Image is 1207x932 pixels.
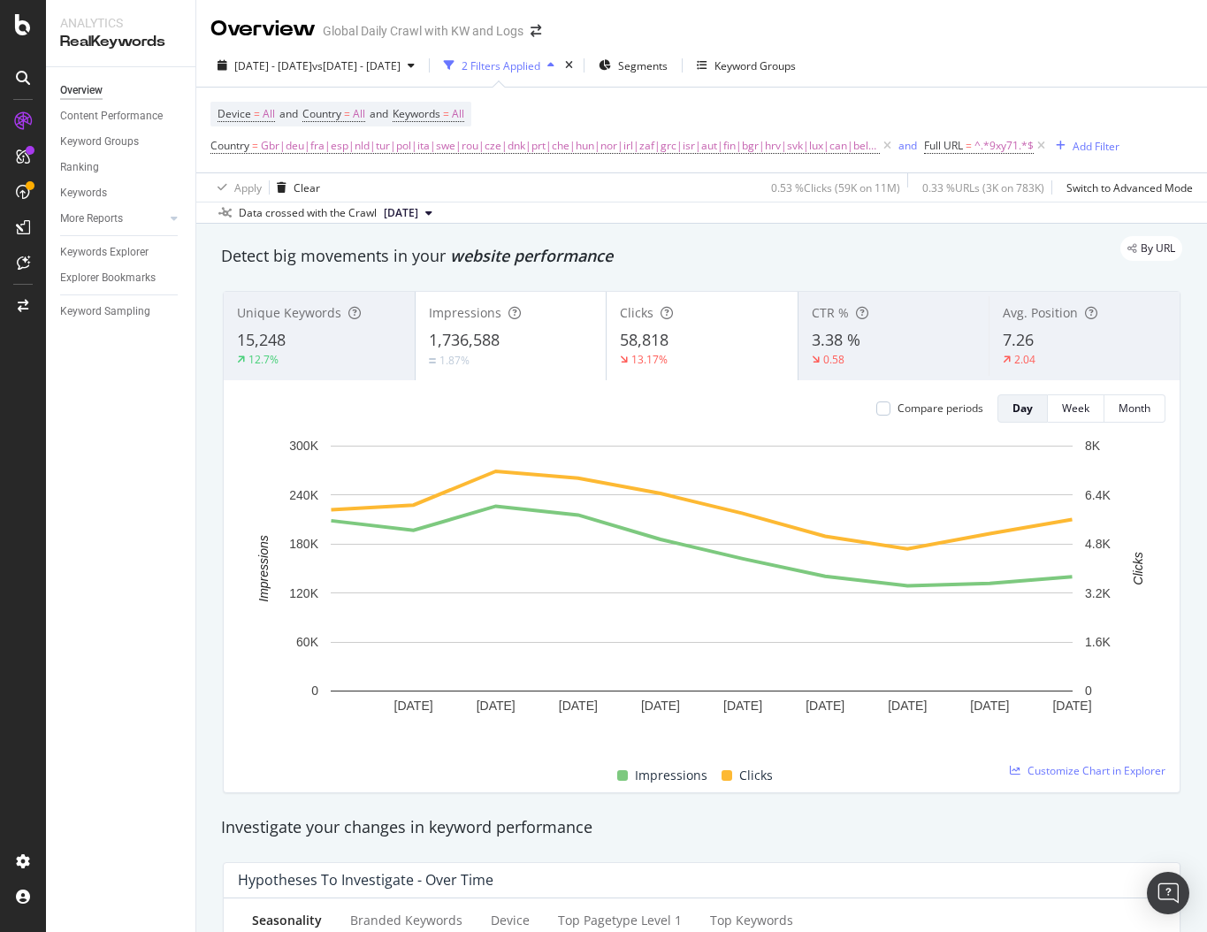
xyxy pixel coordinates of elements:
a: Keyword Groups [60,133,183,151]
text: [DATE] [888,699,927,713]
span: All [452,102,464,126]
text: 0 [311,684,318,698]
div: Keywords Explorer [60,243,149,262]
text: 240K [289,488,318,502]
text: 8K [1085,439,1101,453]
a: Keywords Explorer [60,243,183,262]
span: All [353,102,365,126]
div: 1.87% [439,353,470,368]
div: More Reports [60,210,123,228]
text: 300K [289,439,318,453]
span: Segments [618,58,668,73]
text: 6.4K [1085,488,1111,502]
div: Compare periods [898,401,983,416]
div: Branded Keywords [350,912,462,929]
div: and [898,138,917,153]
text: Impressions [256,535,271,601]
div: 2 Filters Applied [462,58,540,73]
div: Analytics [60,14,181,32]
span: Clicks [739,765,773,786]
button: Segments [592,51,675,80]
div: Apply [234,180,262,195]
text: [DATE] [1052,699,1091,713]
div: Hypotheses to Investigate - Over Time [238,871,493,889]
div: Ranking [60,158,99,177]
div: Add Filter [1073,139,1119,154]
a: More Reports [60,210,165,228]
div: Overview [210,14,316,44]
div: 13.17% [631,352,668,367]
button: Month [1104,394,1165,423]
div: Top pagetype Level 1 [558,912,682,929]
span: Gbr|deu|fra|esp|nld|tur|pol|ita|swe|rou|cze|dnk|prt|che|hun|nor|irl|zaf|grc|isr|aut|fin|bgr|hrv|s... [261,134,880,158]
div: Investigate your changes in keyword performance [221,816,1182,839]
a: Customize Chart in Explorer [1010,763,1165,778]
div: Keyword Groups [714,58,796,73]
div: Day [1012,401,1033,416]
div: arrow-right-arrow-left [531,25,541,37]
button: Week [1048,394,1104,423]
div: Explorer Bookmarks [60,269,156,287]
button: Day [997,394,1048,423]
button: [DATE] - [DATE]vs[DATE] - [DATE] [210,51,422,80]
div: 12.7% [248,352,279,367]
span: 15,248 [237,329,286,350]
div: Switch to Advanced Mode [1066,180,1193,195]
span: Country [302,106,341,121]
div: Overview [60,81,103,100]
span: = [254,106,260,121]
span: Customize Chart in Explorer [1027,763,1165,778]
text: [DATE] [723,699,762,713]
span: Keywords [393,106,440,121]
span: Clicks [620,304,653,321]
div: Data crossed with the Crawl [239,205,377,221]
svg: A chart. [238,437,1165,745]
div: Seasonality [252,912,322,929]
span: 1,736,588 [429,329,500,350]
span: Impressions [429,304,501,321]
div: 0.58 [823,352,844,367]
text: 4.8K [1085,537,1111,551]
button: [DATE] [377,202,439,224]
span: All [263,102,275,126]
button: 2 Filters Applied [437,51,561,80]
span: [DATE] - [DATE] [234,58,312,73]
text: [DATE] [559,699,598,713]
div: Keywords [60,184,107,202]
span: Full URL [924,138,963,153]
span: Impressions [635,765,707,786]
span: = [966,138,972,153]
span: Unique Keywords [237,304,341,321]
span: = [443,106,449,121]
span: 2025 Sep. 7th [384,205,418,221]
a: Keywords [60,184,183,202]
div: Open Intercom Messenger [1147,872,1189,914]
div: RealKeywords [60,32,181,52]
span: 58,818 [620,329,668,350]
text: 60K [296,635,319,649]
a: Keyword Sampling [60,302,183,321]
button: and [898,137,917,154]
span: = [252,138,258,153]
button: Clear [270,173,320,202]
text: 1.6K [1085,635,1111,649]
div: Global Daily Crawl with KW and Logs [323,22,523,40]
span: CTR % [812,304,849,321]
text: 3.2K [1085,586,1111,600]
span: and [370,106,388,121]
text: 0 [1085,684,1092,698]
a: Content Performance [60,107,183,126]
text: [DATE] [806,699,844,713]
div: Clear [294,180,320,195]
div: Device [491,912,530,929]
text: Clicks [1131,552,1145,584]
text: [DATE] [641,699,680,713]
span: Country [210,138,249,153]
span: and [279,106,298,121]
div: Top Keywords [710,912,793,929]
span: = [344,106,350,121]
div: 2.04 [1014,352,1035,367]
text: 180K [289,537,318,551]
span: Avg. Position [1003,304,1078,321]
